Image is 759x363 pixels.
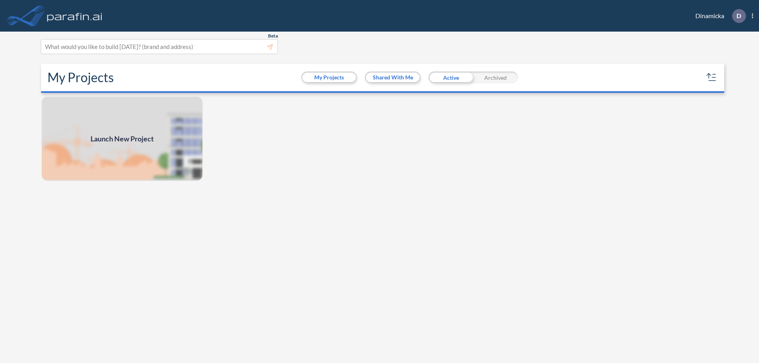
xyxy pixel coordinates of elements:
[45,8,104,24] img: logo
[268,33,278,39] span: Beta
[302,73,356,82] button: My Projects
[91,134,154,144] span: Launch New Project
[705,71,718,84] button: sort
[47,70,114,85] h2: My Projects
[473,71,518,83] div: Archived
[41,96,203,181] a: Launch New Project
[366,73,419,82] button: Shared With Me
[429,71,473,83] div: Active
[41,96,203,181] img: add
[736,12,741,19] p: D
[683,9,753,23] div: Dinamicka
